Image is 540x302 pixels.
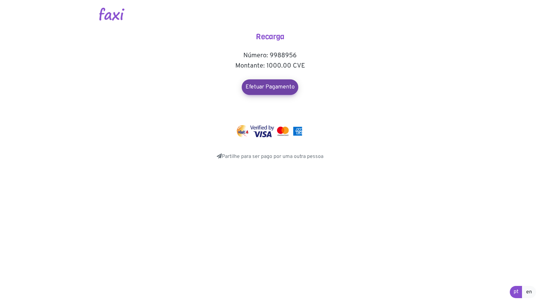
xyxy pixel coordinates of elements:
[275,125,290,137] img: mastercard
[236,125,249,137] img: vinti4
[217,153,323,160] a: Partilhe para ser pago por uma outra pessoa
[250,125,274,137] img: visa
[206,62,334,70] h5: Montante: 1000.00 CVE
[206,52,334,59] h5: Número: 9988956
[292,125,304,137] img: mastercard
[522,286,536,298] a: en
[242,79,298,95] a: Efetuar Pagamento
[206,32,334,41] h4: Recarga
[510,286,522,298] a: pt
